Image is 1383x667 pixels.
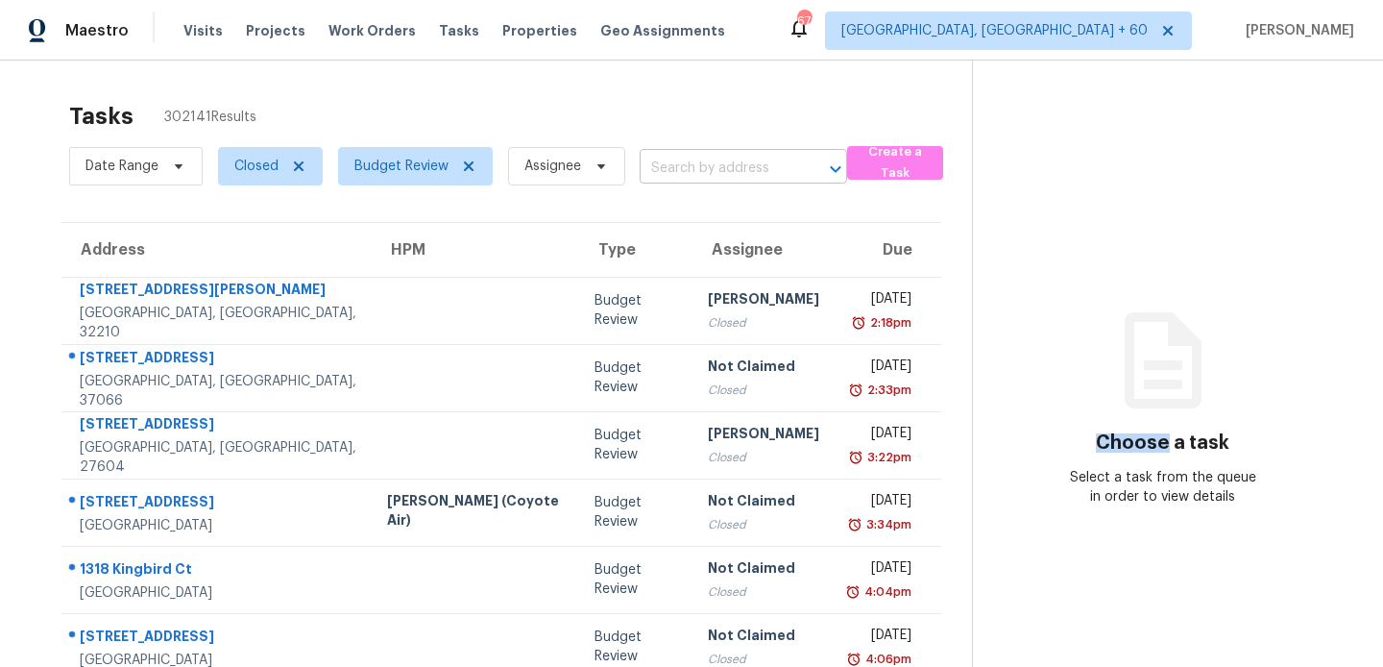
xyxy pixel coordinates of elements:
[708,558,819,582] div: Not Claimed
[502,21,577,40] span: Properties
[579,223,691,277] th: Type
[863,448,911,467] div: 3:22pm
[850,491,912,515] div: [DATE]
[80,348,356,372] div: [STREET_ADDRESS]
[841,21,1148,40] span: [GEOGRAPHIC_DATA], [GEOGRAPHIC_DATA] + 60
[80,492,356,516] div: [STREET_ADDRESS]
[850,424,912,448] div: [DATE]
[594,493,676,531] div: Budget Review
[708,424,819,448] div: [PERSON_NAME]
[80,583,356,603] div: [GEOGRAPHIC_DATA]
[708,491,819,515] div: Not Claimed
[708,626,819,650] div: Not Claimed
[524,157,581,176] span: Assignee
[851,313,866,333] img: Overdue Alarm Icon
[439,24,479,37] span: Tasks
[354,157,449,176] span: Budget Review
[594,560,676,599] div: Budget Review
[850,357,912,381] div: [DATE]
[863,381,911,400] div: 2:33pm
[85,157,158,176] span: Date Range
[80,280,356,304] div: [STREET_ADDRESS][PERSON_NAME]
[594,291,676,330] div: Budget Review
[80,372,356,410] div: [GEOGRAPHIC_DATA], [GEOGRAPHIC_DATA], 37066
[80,438,356,477] div: [GEOGRAPHIC_DATA], [GEOGRAPHIC_DATA], 27604
[866,313,911,333] div: 2:18pm
[850,289,912,313] div: [DATE]
[594,628,676,666] div: Budget Review
[183,21,223,40] span: Visits
[594,358,676,397] div: Budget Review
[1096,433,1229,453] h3: Choose a task
[164,108,256,127] span: 302141 Results
[69,107,133,126] h2: Tasks
[1238,21,1354,40] span: [PERSON_NAME]
[708,582,819,602] div: Closed
[708,515,819,534] div: Closed
[847,515,862,534] img: Overdue Alarm Icon
[372,223,579,277] th: HPM
[80,304,356,342] div: [GEOGRAPHIC_DATA], [GEOGRAPHIC_DATA], 32210
[1068,468,1257,506] div: Select a task from the queue in order to view details
[850,558,912,582] div: [DATE]
[234,157,279,176] span: Closed
[848,448,863,467] img: Overdue Alarm Icon
[246,21,305,40] span: Projects
[797,12,811,31] div: 676
[80,516,356,535] div: [GEOGRAPHIC_DATA]
[708,381,819,400] div: Closed
[857,141,934,185] span: Create a Task
[845,582,861,602] img: Overdue Alarm Icon
[835,223,942,277] th: Due
[80,559,356,583] div: 1318 Kingbird Ct
[708,289,819,313] div: [PERSON_NAME]
[65,21,129,40] span: Maestro
[594,426,676,464] div: Budget Review
[850,626,912,650] div: [DATE]
[708,313,819,333] div: Closed
[847,146,943,180] button: Create a Task
[862,515,911,534] div: 3:34pm
[708,357,819,381] div: Not Claimed
[600,21,725,40] span: Geo Assignments
[822,156,849,183] button: Open
[640,154,793,184] input: Search by address
[708,448,819,467] div: Closed
[387,491,564,534] div: [PERSON_NAME] (Coyote Air)
[61,223,372,277] th: Address
[861,582,911,602] div: 4:04pm
[80,627,356,651] div: [STREET_ADDRESS]
[692,223,835,277] th: Assignee
[848,381,863,400] img: Overdue Alarm Icon
[80,414,356,438] div: [STREET_ADDRESS]
[328,21,416,40] span: Work Orders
